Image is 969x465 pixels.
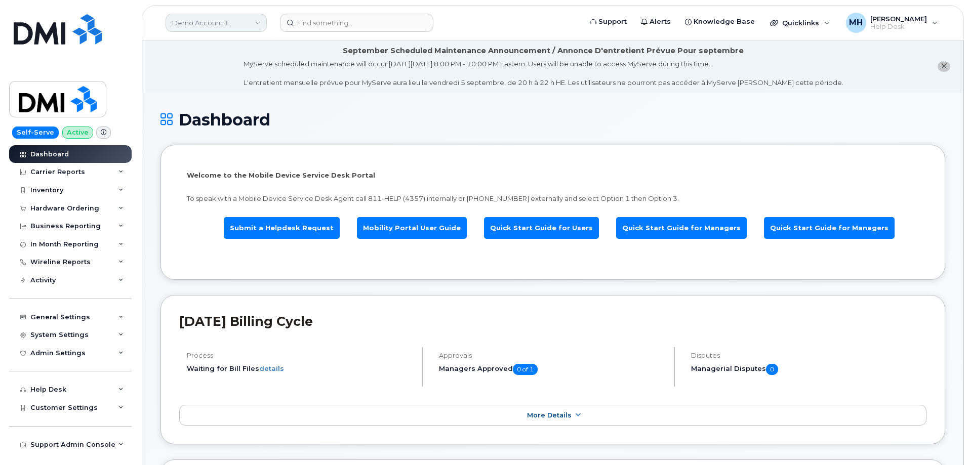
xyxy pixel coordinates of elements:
[938,61,950,72] button: close notification
[766,364,778,375] span: 0
[764,217,895,239] a: Quick Start Guide for Managers
[187,171,919,180] p: Welcome to the Mobile Device Service Desk Portal
[343,46,744,56] div: September Scheduled Maintenance Announcement / Annonce D'entretient Prévue Pour septembre
[259,364,284,372] a: details
[224,217,340,239] a: Submit a Helpdesk Request
[616,217,747,239] a: Quick Start Guide for Managers
[357,217,467,239] a: Mobility Portal User Guide
[187,364,413,373] li: Waiting for Bill Files
[244,59,843,88] div: MyServe scheduled maintenance will occur [DATE][DATE] 8:00 PM - 10:00 PM Eastern. Users will be u...
[439,364,665,375] h5: Managers Approved
[187,352,413,359] h4: Process
[160,111,945,129] h1: Dashboard
[179,314,926,329] h2: [DATE] Billing Cycle
[691,352,926,359] h4: Disputes
[691,364,926,375] h5: Managerial Disputes
[187,194,919,203] p: To speak with a Mobile Device Service Desk Agent call 811-HELP (4357) internally or [PHONE_NUMBER...
[439,352,665,359] h4: Approvals
[484,217,599,239] a: Quick Start Guide for Users
[513,364,538,375] span: 0 of 1
[527,411,572,419] span: More Details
